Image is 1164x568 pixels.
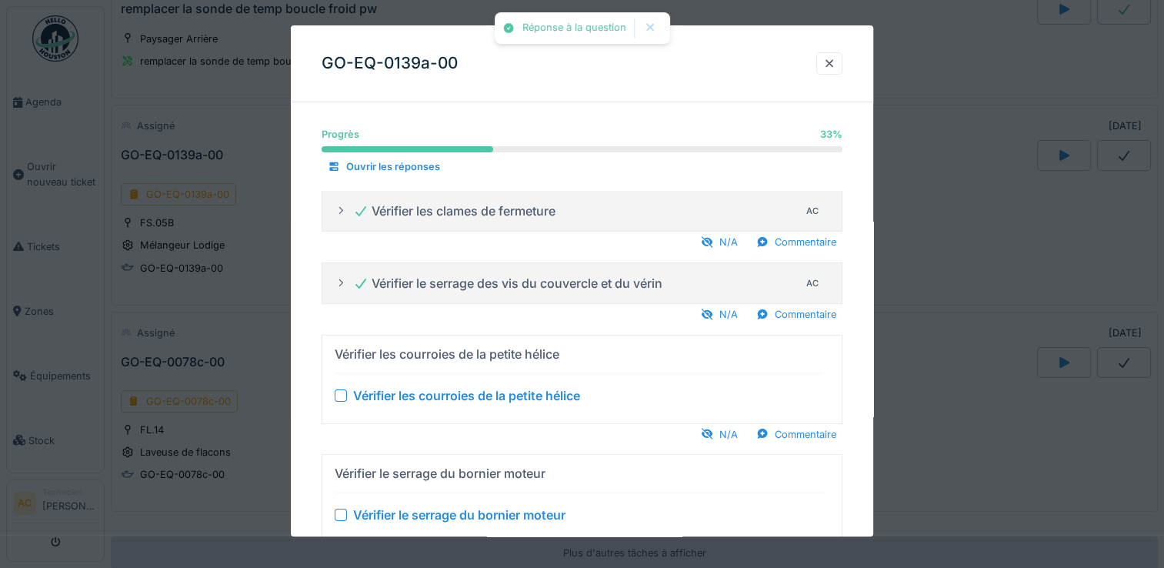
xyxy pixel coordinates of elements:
h3: GO-EQ-0139a-00 [322,54,458,73]
div: N/A [695,424,744,445]
div: Commentaire [750,232,842,253]
summary: Vérifier les courroies de la petite hélice Vérifier les courroies de la petite hélice [329,342,835,417]
div: N/A [695,305,744,326]
summary: Vérifier les clames de fermetureAC [329,197,835,226]
div: AC [802,272,823,294]
div: Ouvrir les réponses [322,157,446,178]
div: Vérifier les clames de fermeture [353,202,555,220]
div: Vérifier le serrage des vis du couvercle et du vérin [353,274,662,292]
div: AC [802,200,823,222]
div: Vérifier le serrage du bornier moteur [335,464,545,483]
div: Réponse à la question [522,22,626,35]
div: Vérifier les courroies de la petite hélice [335,345,559,363]
div: Commentaire [750,424,842,445]
div: Commentaire [750,305,842,326]
progress: 33 % [322,146,842,152]
summary: Vérifier le serrage du bornier moteur Vérifier le serrage du bornier moteur [329,461,835,536]
div: Vérifier les courroies de la petite hélice [353,386,580,405]
summary: Vérifier le serrage des vis du couvercle et du vérinAC [329,269,835,298]
div: 33 % [820,127,842,142]
div: N/A [695,232,744,253]
div: Vérifier le serrage du bornier moteur [353,506,565,524]
div: Progrès [322,127,359,142]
